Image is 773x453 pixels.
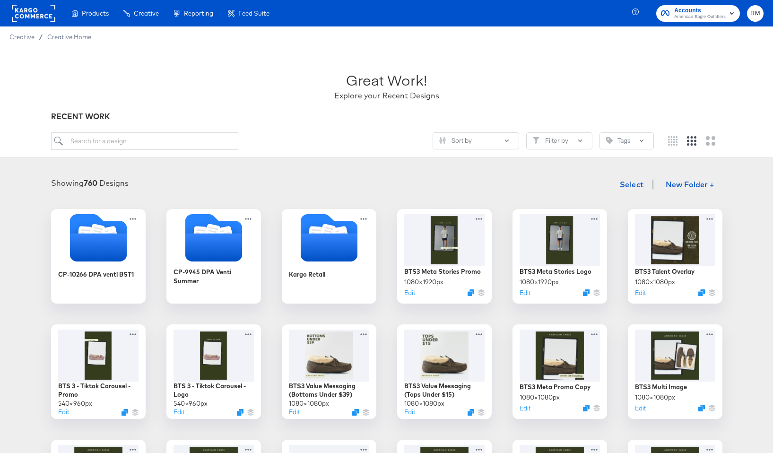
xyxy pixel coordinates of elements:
[51,209,146,304] div: CP-10266 DPA venti BST1
[687,136,696,146] svg: Medium grid
[747,5,764,22] button: RM
[174,382,254,399] div: BTS 3 - Tiktok Carousel - Logo
[346,70,427,90] div: Great Work!
[635,404,646,413] button: Edit
[439,137,446,144] svg: Sliders
[635,278,675,287] div: 1080 × 1080 px
[334,90,439,101] div: Explore your Recent Designs
[166,209,261,304] div: CP-9945 DPA Venti Summer
[674,6,726,16] span: Accounts
[404,408,415,417] button: Edit
[468,289,474,296] svg: Duplicate
[82,9,109,17] span: Products
[656,5,740,22] button: AccountsAmerican Eagle Outfitters
[520,267,591,276] div: BTS3 Meta Stories Logo
[166,214,261,261] svg: Folder
[184,9,213,17] span: Reporting
[58,270,134,279] div: CP-10266 DPA venti BST1
[282,214,376,261] svg: Folder
[520,383,591,392] div: BTS3 Meta Promo Copy
[404,399,444,408] div: 1080 × 1080 px
[289,399,329,408] div: 1080 × 1080 px
[237,409,243,416] svg: Duplicate
[51,132,238,150] input: Search for a design
[533,137,539,144] svg: Filter
[289,270,325,279] div: Kargo Retail
[520,404,530,413] button: Edit
[520,278,559,287] div: 1080 × 1920 px
[404,382,485,399] div: BTS3 Value Messaging (Tops Under $15)
[698,289,705,296] svg: Duplicate
[9,33,35,41] span: Creative
[628,209,722,304] div: BTS3 Talent Overlay1080×1080pxEditDuplicate
[47,33,91,41] a: Creative Home
[84,178,97,188] strong: 760
[698,405,705,411] svg: Duplicate
[58,408,69,417] button: Edit
[512,324,607,419] div: BTS3 Meta Promo Copy1080×1080pxEditDuplicate
[134,9,159,17] span: Creative
[289,408,300,417] button: Edit
[526,132,592,149] button: FilterFilter by
[51,214,146,261] svg: Folder
[58,399,92,408] div: 540 × 960 px
[520,288,530,297] button: Edit
[512,209,607,304] div: BTS3 Meta Stories Logo1080×1920pxEditDuplicate
[520,393,560,402] div: 1080 × 1080 px
[404,267,481,276] div: BTS3 Meta Stories Promo
[616,175,648,194] button: Select
[433,132,519,149] button: SlidersSort by
[174,399,208,408] div: 540 × 960 px
[658,176,722,194] button: New Folder +
[635,267,695,276] div: BTS3 Talent Overlay
[174,408,184,417] button: Edit
[58,382,139,399] div: BTS 3 - Tiktok Carousel - Promo
[606,137,613,144] svg: Tag
[599,132,654,149] button: TagTags
[122,409,128,416] svg: Duplicate
[51,178,129,189] div: Showing Designs
[289,382,369,399] div: BTS3 Value Messaging (Bottoms Under $39)
[166,324,261,419] div: BTS 3 - Tiktok Carousel - Logo540×960pxEditDuplicate
[706,136,715,146] svg: Large grid
[35,33,47,41] span: /
[668,136,677,146] svg: Small grid
[51,111,722,122] div: RECENT WORK
[282,209,376,304] div: Kargo Retail
[583,405,590,411] svg: Duplicate
[404,288,415,297] button: Edit
[628,324,722,419] div: BTS3 Multi Image1080×1080pxEditDuplicate
[51,324,146,419] div: BTS 3 - Tiktok Carousel - Promo540×960pxEditDuplicate
[583,289,590,296] svg: Duplicate
[174,268,254,285] div: CP-9945 DPA Venti Summer
[282,324,376,419] div: BTS3 Value Messaging (Bottoms Under $39)1080×1080pxEditDuplicate
[635,383,687,392] div: BTS3 Multi Image
[620,178,644,191] span: Select
[404,278,443,287] div: 1080 × 1920 px
[635,393,675,402] div: 1080 × 1080 px
[397,209,492,304] div: BTS3 Meta Stories Promo1080×1920pxEditDuplicate
[397,324,492,419] div: BTS3 Value Messaging (Tops Under $15)1080×1080pxEditDuplicate
[352,409,359,416] svg: Duplicate
[468,409,474,416] svg: Duplicate
[674,13,726,21] span: American Eagle Outfitters
[751,8,760,19] span: RM
[238,9,269,17] span: Feed Suite
[635,288,646,297] button: Edit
